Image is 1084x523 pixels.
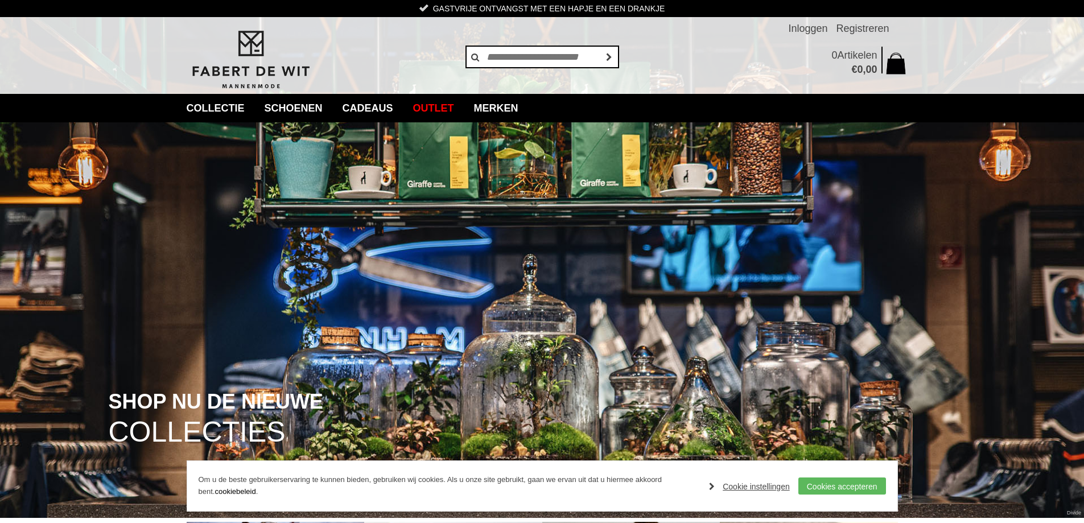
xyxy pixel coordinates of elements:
[109,418,286,447] span: COLLECTIES
[798,477,886,495] a: Cookies accepteren
[831,50,837,61] span: 0
[178,94,253,122] a: collectie
[837,50,877,61] span: Artikelen
[851,64,857,75] span: €
[405,94,463,122] a: Outlet
[334,94,402,122] a: Cadeaus
[187,29,315,90] img: Fabert de Wit
[788,17,827,40] a: Inloggen
[199,474,698,498] p: Om u de beste gebruikerservaring te kunnen bieden, gebruiken wij cookies. Als u onze site gebruik...
[465,94,527,122] a: Merken
[109,391,323,413] span: SHOP NU DE NIEUWE
[256,94,331,122] a: Schoenen
[1067,506,1081,520] a: Divide
[709,478,790,495] a: Cookie instellingen
[836,17,889,40] a: Registreren
[215,487,255,496] a: cookiebeleid
[865,64,877,75] span: 00
[857,64,863,75] span: 0
[863,64,865,75] span: ,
